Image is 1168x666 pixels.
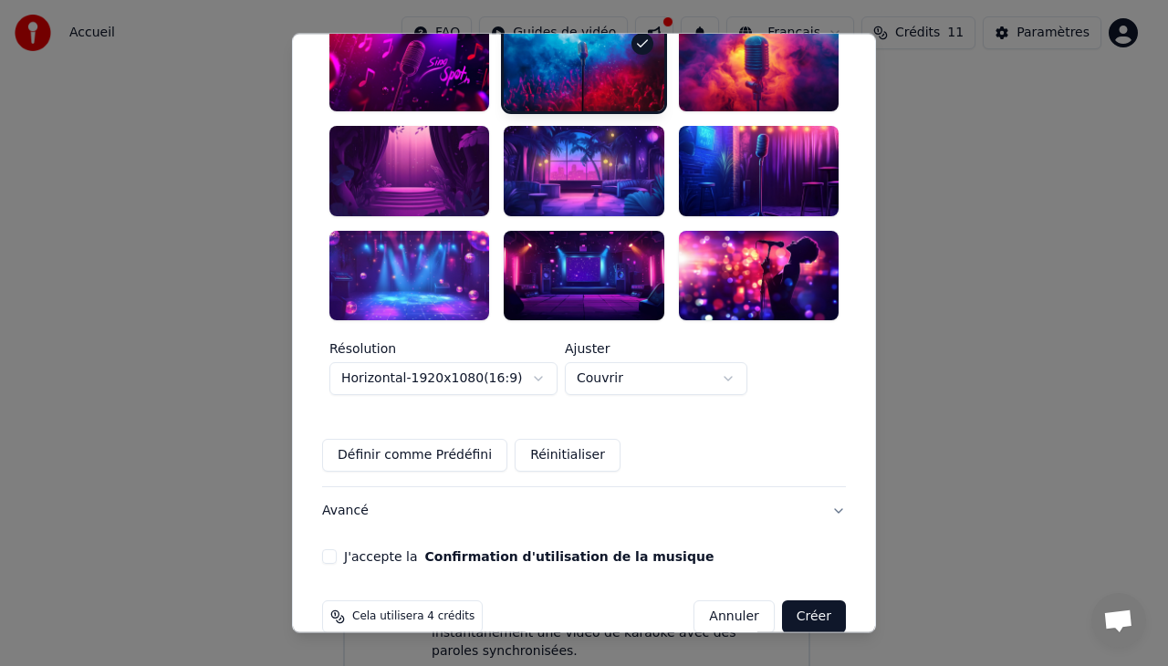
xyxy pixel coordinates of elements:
label: J'accepte la [344,551,714,564]
label: Résolution [329,343,558,356]
button: Créer [782,601,846,634]
button: Avancé [322,488,846,536]
button: Annuler [693,601,774,634]
button: Définir comme Prédéfini [322,440,507,473]
span: Cela utilisera 4 crédits [352,610,474,625]
button: J'accepte la [424,551,714,564]
button: Réinitialiser [515,440,620,473]
label: Ajuster [565,343,747,356]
